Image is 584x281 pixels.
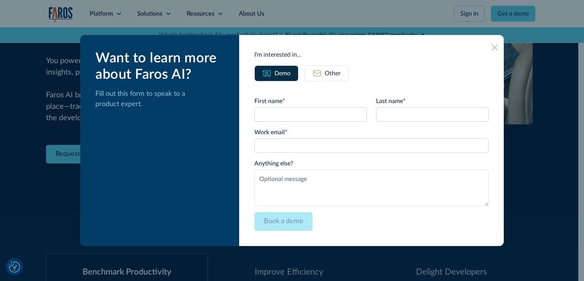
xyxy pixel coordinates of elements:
input: Book a demo [254,212,313,231]
div: Other [325,69,341,78]
div: I'm interested in... [254,50,489,59]
div: Demo [275,69,290,78]
label: Anything else? [254,159,489,168]
form: Email Form [254,97,489,231]
p: Fill out this form to speak to a product expert. [95,89,227,110]
label: Last name [376,97,489,106]
label: First name [254,97,367,106]
div: Want to learn more about Faros AI? [95,50,227,83]
label: Work email [254,128,489,137]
